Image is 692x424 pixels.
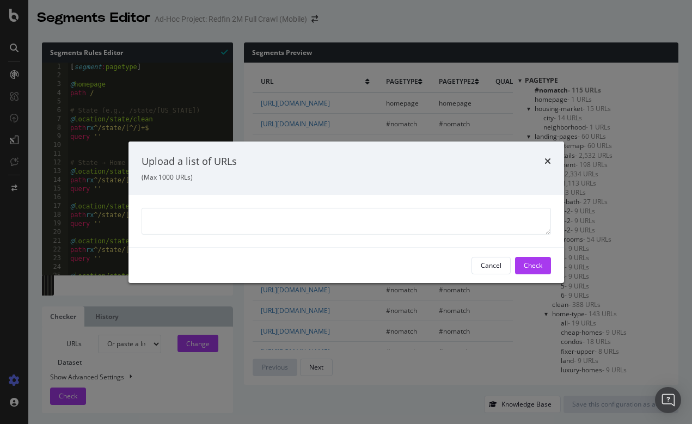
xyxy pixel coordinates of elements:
div: Open Intercom Messenger [655,387,681,413]
button: Cancel [471,257,511,274]
button: Check [515,257,551,274]
div: (Max 1000 URLs) [142,173,551,182]
div: Check [524,261,542,270]
div: times [544,154,551,168]
div: Upload a list of URLs [142,154,237,168]
div: Cancel [481,261,501,270]
div: modal [128,141,564,282]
